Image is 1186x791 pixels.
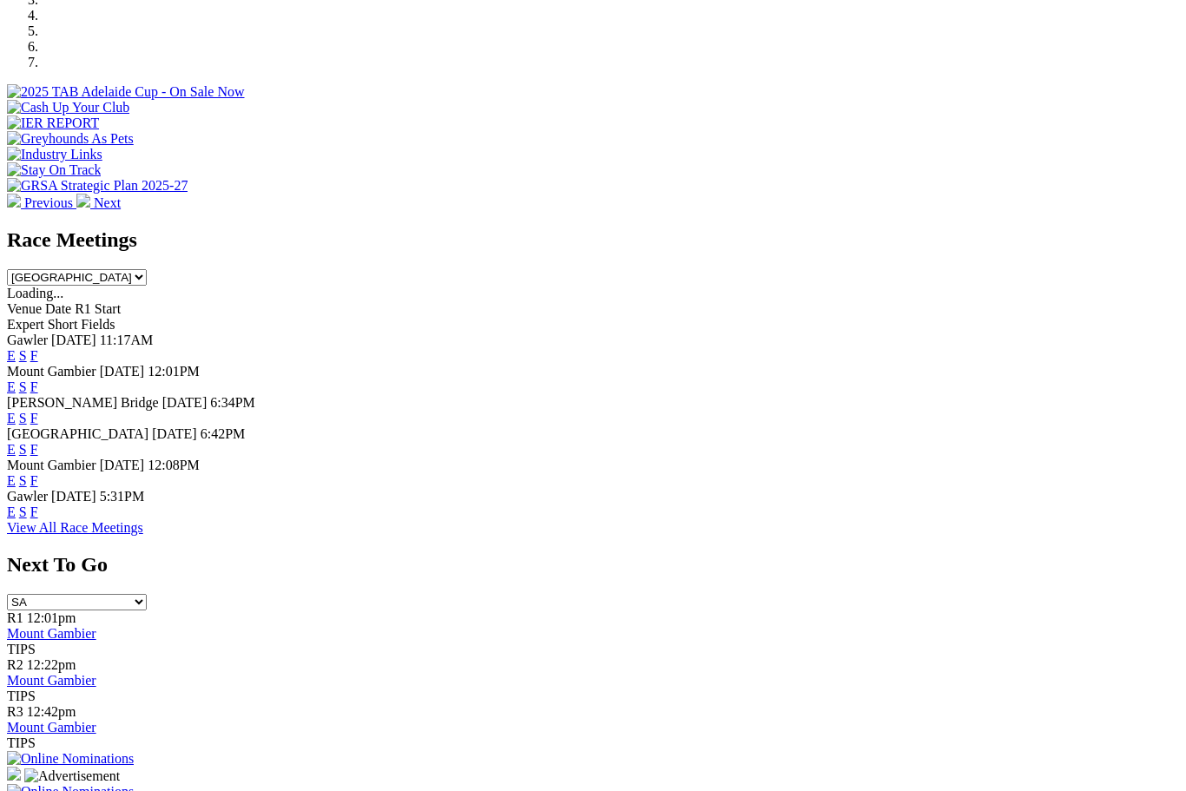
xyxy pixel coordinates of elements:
[7,626,96,641] a: Mount Gambier
[7,489,48,504] span: Gawler
[30,504,38,519] a: F
[24,195,73,210] span: Previous
[7,162,101,178] img: Stay On Track
[210,395,255,410] span: 6:34PM
[7,333,48,347] span: Gawler
[30,442,38,457] a: F
[75,301,121,316] span: R1 Start
[7,178,188,194] img: GRSA Strategic Plan 2025-27
[7,364,96,379] span: Mount Gambier
[7,131,134,147] img: Greyhounds As Pets
[7,442,16,457] a: E
[7,473,16,488] a: E
[27,704,76,719] span: 12:42pm
[100,364,145,379] span: [DATE]
[7,767,21,781] img: 15187_Greyhounds_GreysPlayCentral_Resize_SA_WebsiteBanner_300x115_2025.jpg
[45,301,71,316] span: Date
[19,473,27,488] a: S
[48,317,78,332] span: Short
[7,689,36,703] span: TIPS
[7,553,1179,577] h2: Next To Go
[81,317,115,332] span: Fields
[148,458,200,472] span: 12:08PM
[7,411,16,425] a: E
[30,348,38,363] a: F
[27,657,76,672] span: 12:22pm
[30,473,38,488] a: F
[94,195,121,210] span: Next
[24,768,120,784] img: Advertisement
[7,642,36,656] span: TIPS
[7,348,16,363] a: E
[7,704,23,719] span: R3
[19,411,27,425] a: S
[76,194,90,208] img: chevron-right-pager-white.svg
[7,610,23,625] span: R1
[7,100,129,115] img: Cash Up Your Club
[7,735,36,750] span: TIPS
[19,348,27,363] a: S
[7,520,143,535] a: View All Race Meetings
[7,228,1179,252] h2: Race Meetings
[7,115,99,131] img: IER REPORT
[162,395,208,410] span: [DATE]
[7,426,148,441] span: [GEOGRAPHIC_DATA]
[19,504,27,519] a: S
[7,84,245,100] img: 2025 TAB Adelaide Cup - On Sale Now
[7,379,16,394] a: E
[51,333,96,347] span: [DATE]
[7,194,21,208] img: chevron-left-pager-white.svg
[7,720,96,735] a: Mount Gambier
[7,195,76,210] a: Previous
[51,489,96,504] span: [DATE]
[7,504,16,519] a: E
[7,657,23,672] span: R2
[27,610,76,625] span: 12:01pm
[30,411,38,425] a: F
[7,286,63,300] span: Loading...
[201,426,246,441] span: 6:42PM
[7,395,159,410] span: [PERSON_NAME] Bridge
[7,147,102,162] img: Industry Links
[7,458,96,472] span: Mount Gambier
[7,673,96,688] a: Mount Gambier
[100,489,145,504] span: 5:31PM
[100,458,145,472] span: [DATE]
[100,333,154,347] span: 11:17AM
[7,751,134,767] img: Online Nominations
[19,442,27,457] a: S
[30,379,38,394] a: F
[19,379,27,394] a: S
[7,317,44,332] span: Expert
[148,364,200,379] span: 12:01PM
[76,195,121,210] a: Next
[152,426,197,441] span: [DATE]
[7,301,42,316] span: Venue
